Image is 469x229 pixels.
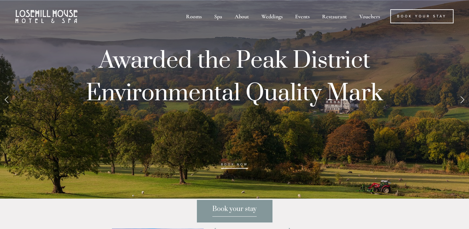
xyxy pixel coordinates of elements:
div: About [229,9,254,23]
a: Next Slide [455,90,469,109]
div: Events [290,9,315,23]
div: Restaurant [316,9,352,23]
img: Losehill House [15,10,77,23]
a: BOOK NOW [221,163,248,169]
div: Weddings [256,9,288,23]
a: Book your stay [197,200,273,223]
a: Book Your Stay [390,9,454,23]
div: Spa [209,9,228,23]
a: Vouchers [354,9,386,23]
span: Book your stay [212,205,257,217]
p: Awarded the Peak District Environmental Quality Mark [77,44,393,175]
div: Rooms [180,9,207,23]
